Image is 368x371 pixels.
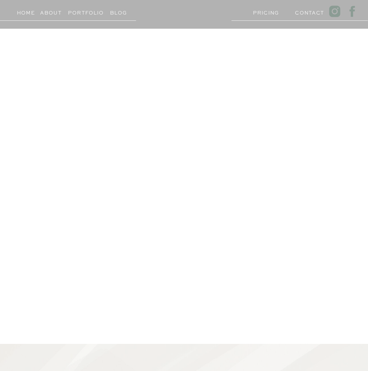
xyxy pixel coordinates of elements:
[295,8,319,14] a: Contact
[14,9,38,15] a: Home
[253,8,276,14] a: PRICING
[68,9,96,15] a: Portfolio
[248,243,368,281] p: Creative Wedding & Engagement Photographer & Film Maker Based in [GEOGRAPHIC_DATA]
[40,9,62,15] a: About
[104,9,132,15] a: Blog
[92,107,265,137] h1: Artful Storytelling for Adventurous Hearts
